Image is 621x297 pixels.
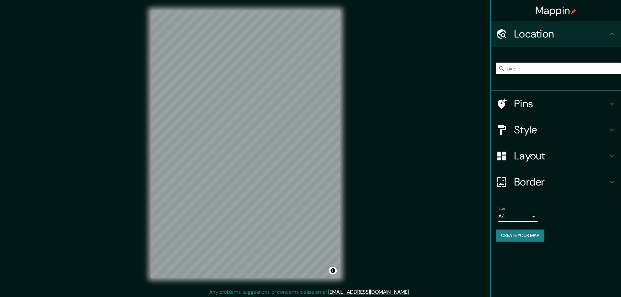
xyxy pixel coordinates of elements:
[498,211,538,222] div: A4
[491,21,621,47] div: Location
[151,10,340,278] canvas: Map
[410,288,411,296] div: .
[514,175,608,188] h4: Border
[571,9,576,14] img: pin-icon.png
[496,230,544,242] button: Create your map
[514,149,608,162] h4: Layout
[491,91,621,117] div: Pins
[496,63,621,74] input: Pick your city or area
[328,289,409,295] a: [EMAIL_ADDRESS][DOMAIN_NAME]
[491,143,621,169] div: Layout
[498,206,505,211] label: Size
[491,169,621,195] div: Border
[535,4,577,17] h4: Mappin
[411,288,412,296] div: .
[329,267,337,275] button: Toggle attribution
[514,123,608,136] h4: Style
[491,117,621,143] div: Style
[514,97,608,110] h4: Pins
[514,27,608,40] h4: Location
[209,288,410,296] p: Any problems, suggestions, or concerns please email .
